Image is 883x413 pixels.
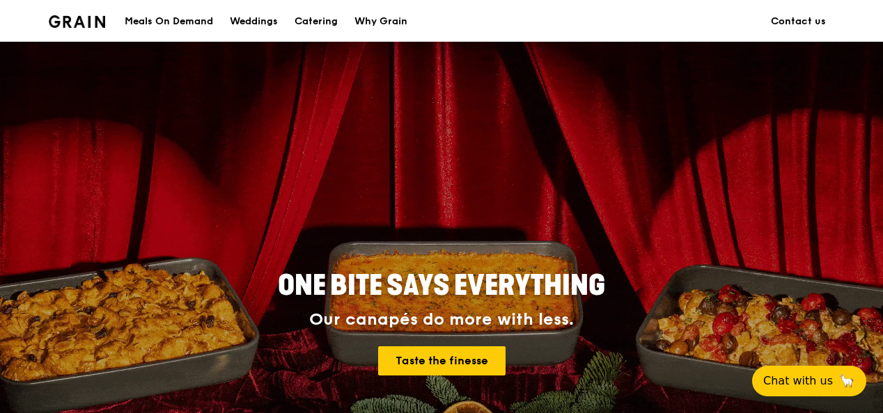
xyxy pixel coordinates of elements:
div: Why Grain [354,1,407,42]
span: 🦙 [838,373,855,389]
div: Meals On Demand [125,1,213,42]
span: Chat with us [763,373,833,389]
div: Catering [295,1,338,42]
div: Our canapés do more with less. [191,310,692,330]
img: Grain [49,15,105,28]
button: Chat with us🦙 [752,366,866,396]
span: ONE BITE SAYS EVERYTHING [278,269,605,302]
a: Taste the finesse [378,346,506,375]
div: Weddings [230,1,278,42]
a: Contact us [763,1,834,42]
a: Why Grain [346,1,416,42]
a: Catering [286,1,346,42]
a: Weddings [221,1,286,42]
